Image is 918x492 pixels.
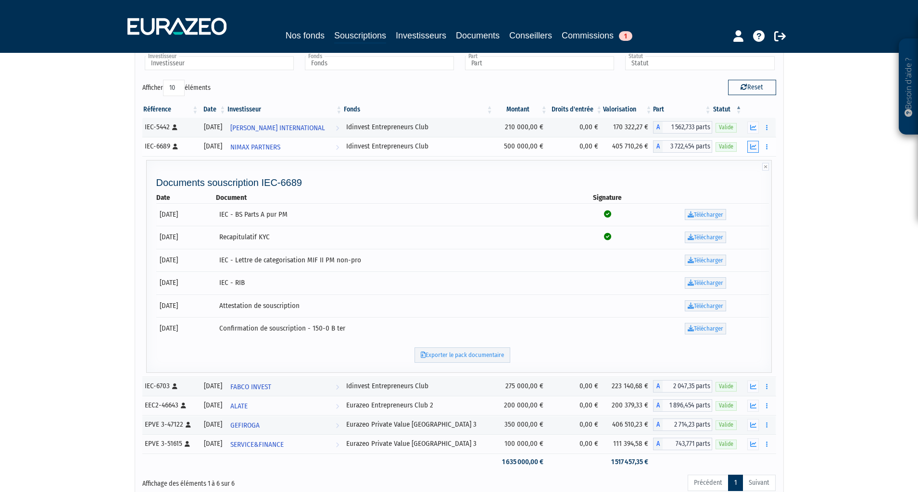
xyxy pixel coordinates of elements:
[346,122,490,132] div: Idinvest Entrepreneurs Club
[603,396,653,415] td: 200 379,33 €
[685,323,726,334] a: Télécharger
[548,415,603,434] td: 0,00 €
[226,434,343,454] a: SERVICE&FINANCE
[494,415,548,434] td: 350 000,00 €
[173,144,178,149] i: [Français] Personne physique
[653,380,663,393] span: A
[202,439,223,449] div: [DATE]
[663,399,712,412] span: 1 896,454 parts
[548,101,603,118] th: Droits d'entrée: activer pour trier la colonne par ordre croissant
[685,232,726,243] a: Télécharger
[494,454,548,470] td: 1 635 000,00 €
[685,300,726,312] a: Télécharger
[226,396,343,415] a: ALATE
[185,441,190,447] i: [Français] Personne physique
[230,138,280,156] span: NIMAX PARTNERS
[156,177,769,188] h4: Documents souscription IEC-6689
[494,101,548,118] th: Montant: activer pour trier la colonne par ordre croissant
[685,277,726,289] a: Télécharger
[509,29,552,42] a: Conseillers
[230,436,284,454] span: SERVICE&FINANCE
[163,80,185,96] select: Afficheréléments
[336,378,339,396] i: Voir l'investisseur
[181,403,186,408] i: [Français] Personne physique
[216,271,573,295] td: IEC - RIB
[142,80,211,96] label: Afficher éléments
[653,121,663,134] span: A
[199,101,226,118] th: Date: activer pour trier la colonne par ordre croissant
[653,121,712,134] div: A - Idinvest Entrepreneurs Club
[415,347,510,363] a: Exporter le pack documentaire
[548,137,603,156] td: 0,00 €
[145,141,196,151] div: IEC-6689
[346,419,490,430] div: Eurazeo Private Value [GEOGRAPHIC_DATA] 3
[456,29,500,42] a: Documents
[653,418,712,431] div: A - Eurazeo Private Value Europe 3
[494,118,548,137] td: 210 000,00 €
[716,440,737,449] span: Valide
[494,396,548,415] td: 200 000,00 €
[202,381,223,391] div: [DATE]
[716,401,737,410] span: Valide
[653,418,663,431] span: A
[156,295,216,318] td: [DATE]
[142,474,398,489] div: Affichage des éléments 1 à 6 sur 6
[226,101,343,118] th: Investisseur: activer pour trier la colonne par ordre croissant
[156,271,216,295] td: [DATE]
[230,119,325,137] span: [PERSON_NAME] INTERNATIONAL
[494,377,548,396] td: 275 000,00 €
[716,142,737,151] span: Valide
[216,226,573,249] td: Recapitulatif KYC
[230,417,260,434] span: GEFIROGA
[663,380,712,393] span: 2 047,35 parts
[286,29,325,42] a: Nos fonds
[334,29,386,44] a: Souscriptions
[653,140,712,153] div: A - Idinvest Entrepreneurs Club
[226,137,343,156] a: NIMAX PARTNERS
[336,397,339,415] i: Voir l'investisseur
[216,193,573,203] th: Document
[663,140,712,153] span: 3 722,454 parts
[494,434,548,454] td: 100 000,00 €
[336,436,339,454] i: Voir l'investisseur
[548,396,603,415] td: 0,00 €
[156,249,216,272] td: [DATE]
[172,124,177,130] i: [Français] Personne physique
[226,118,343,137] a: [PERSON_NAME] INTERNATIONAL
[603,137,653,156] td: 405 710,26 €
[156,226,216,249] td: [DATE]
[685,255,726,266] a: Télécharger
[712,101,743,118] th: Statut : activer pour trier la colonne par ordre d&eacute;croissant
[202,400,223,410] div: [DATE]
[156,203,216,226] td: [DATE]
[548,377,603,396] td: 0,00 €
[202,122,223,132] div: [DATE]
[603,434,653,454] td: 111 394,58 €
[603,415,653,434] td: 406 510,23 €
[230,397,248,415] span: ALATE
[573,193,642,203] th: Signature
[653,380,712,393] div: A - Idinvest Entrepreneurs Club
[336,138,339,156] i: Voir l'investisseur
[663,438,712,450] span: 743,771 parts
[202,141,223,151] div: [DATE]
[728,80,776,95] button: Reset
[156,193,216,203] th: Date
[716,420,737,430] span: Valide
[716,382,737,391] span: Valide
[653,101,712,118] th: Part: activer pour trier la colonne par ordre croissant
[494,137,548,156] td: 500 000,00 €
[603,454,653,470] td: 1 517 457,35 €
[653,399,712,412] div: A - Eurazeo Entrepreneurs Club 2
[226,415,343,434] a: GEFIROGA
[336,119,339,137] i: Voir l'investisseur
[145,381,196,391] div: IEC-6703
[142,101,200,118] th: Référence : activer pour trier la colonne par ordre croissant
[728,475,743,491] a: 1
[346,141,490,151] div: Idinvest Entrepreneurs Club
[903,44,914,130] p: Besoin d'aide ?
[663,418,712,431] span: 2 714,23 parts
[663,121,712,134] span: 1 562,733 parts
[653,140,663,153] span: A
[145,419,196,430] div: EPVE 3-47122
